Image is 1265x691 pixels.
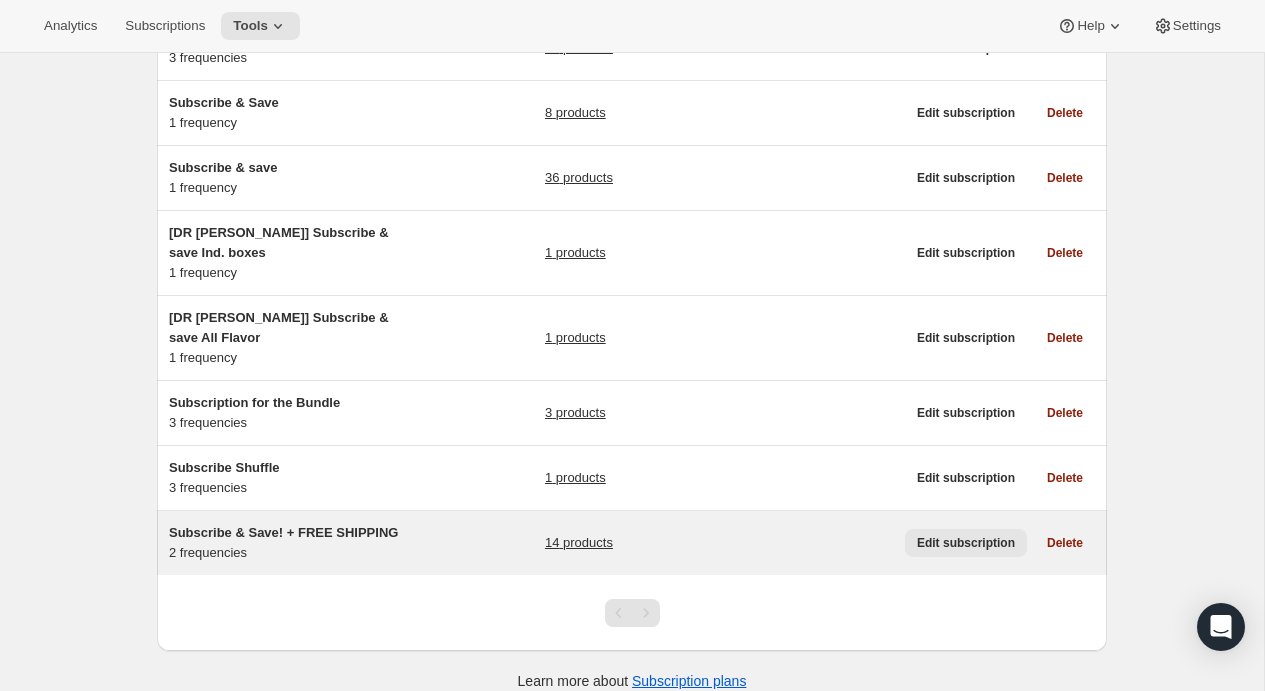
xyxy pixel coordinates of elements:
span: Edit subscription [917,330,1015,346]
button: Subscriptions [113,12,217,40]
a: 1 products [545,468,606,488]
span: Delete [1047,330,1083,346]
button: Settings [1141,12,1233,40]
span: Delete [1047,405,1083,421]
button: Tools [221,12,300,40]
div: 3 frequencies [169,458,419,498]
div: 1 frequency [169,158,419,198]
button: Edit subscription [905,99,1027,127]
span: Subscriptions [125,18,205,34]
span: Edit subscription [917,170,1015,186]
span: Edit subscription [917,245,1015,261]
button: Delete [1035,239,1095,267]
div: Open Intercom Messenger [1197,603,1245,651]
div: 1 frequency [169,93,419,133]
span: Settings [1173,18,1221,34]
span: Delete [1047,470,1083,486]
p: Learn more about [518,671,747,691]
button: Delete [1035,164,1095,192]
a: 1 products [545,243,606,263]
span: [DR [PERSON_NAME]] Subscribe & save All Flavor [169,310,389,345]
nav: Pagination [605,599,660,627]
button: Delete [1035,99,1095,127]
span: Edit subscription [917,105,1015,121]
span: Delete [1047,245,1083,261]
a: 3 products [545,403,606,423]
button: Delete [1035,324,1095,352]
button: Help [1045,12,1136,40]
button: Delete [1035,399,1095,427]
button: Edit subscription [905,324,1027,352]
div: 2 frequencies [169,523,419,563]
span: [DR [PERSON_NAME]] Subscribe & save Ind. boxes [169,225,389,260]
span: Subscribe Shuffle [169,460,280,475]
span: Subscribe & Save [169,95,279,110]
div: 3 frequencies [169,393,419,433]
span: Tools [233,18,268,34]
a: 8 products [545,103,606,123]
span: Subscription for the Bundle [169,395,340,410]
span: Delete [1047,105,1083,121]
button: Edit subscription [905,529,1027,557]
a: 14 products [545,533,613,553]
span: Subscribe & Save! + FREE SHIPPING [169,525,398,540]
div: 1 frequency [169,308,419,368]
a: Subscription plans [632,673,746,689]
span: Delete [1047,170,1083,186]
button: Edit subscription [905,464,1027,492]
button: Edit subscription [905,164,1027,192]
button: Edit subscription [905,239,1027,267]
span: Edit subscription [917,405,1015,421]
span: Delete [1047,535,1083,551]
span: Analytics [44,18,97,34]
span: Edit subscription [917,470,1015,486]
div: 1 frequency [169,223,419,283]
button: Delete [1035,464,1095,492]
button: Analytics [32,12,109,40]
button: Delete [1035,529,1095,557]
span: Edit subscription [917,535,1015,551]
span: Subscribe & save [169,160,277,175]
a: 1 products [545,328,606,348]
a: 36 products [545,168,613,188]
button: Edit subscription [905,399,1027,427]
span: Help [1077,18,1104,34]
